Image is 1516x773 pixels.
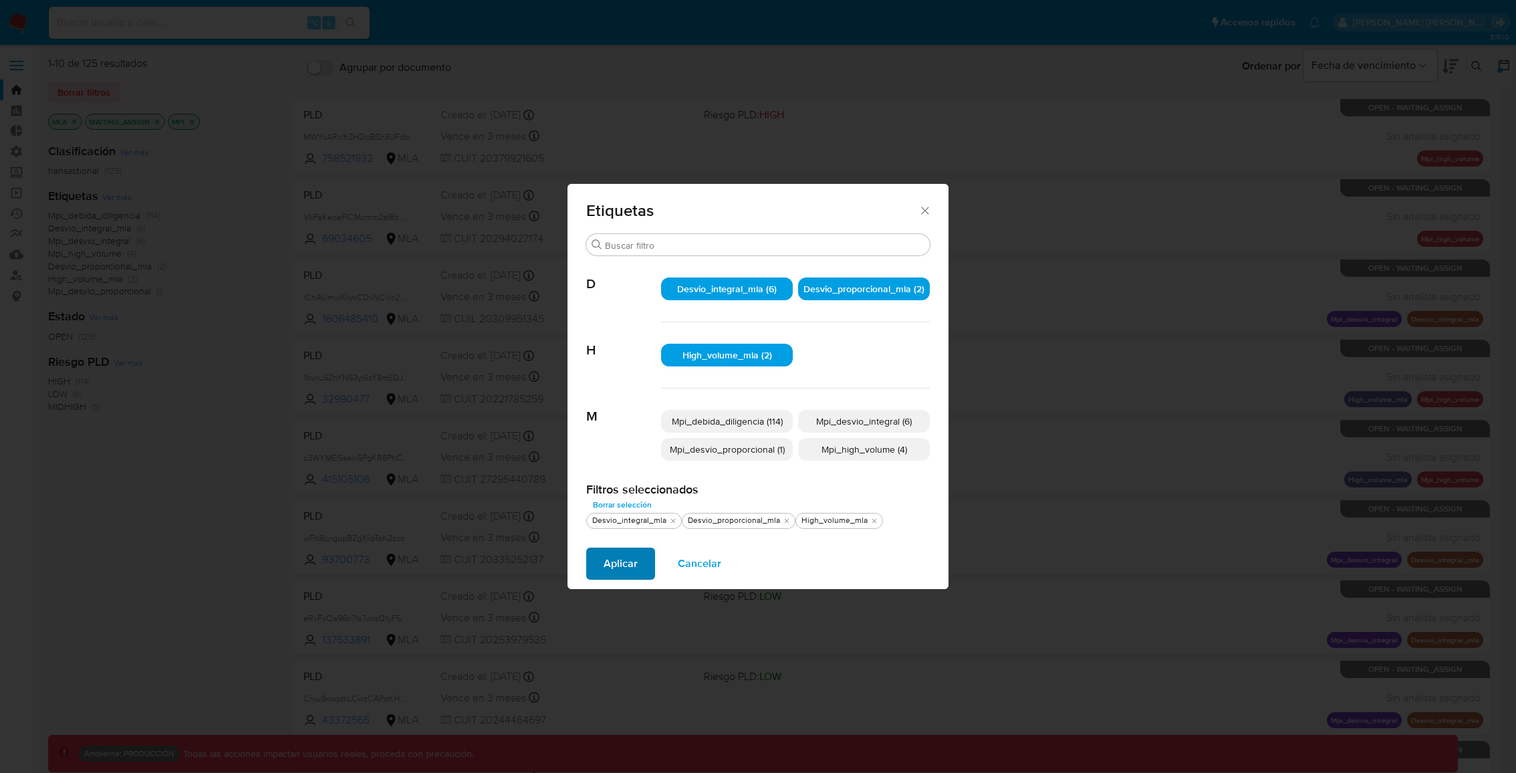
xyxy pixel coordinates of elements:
div: Desvio_integral_mla (6) [661,278,793,300]
div: Mpi_desvio_proporcional (1) [661,438,793,461]
button: quitar Desvio_proporcional_mla [781,516,792,526]
div: Desvio_proporcional_mla [685,515,783,526]
span: Borrar selección [593,498,652,512]
button: Buscar [592,239,602,250]
input: Buscar filtro [605,239,924,251]
span: M [586,389,661,425]
button: Borrar selección [586,497,658,513]
span: H [586,322,661,358]
span: Cancelar [678,549,721,578]
div: High_volume_mla [799,515,870,526]
button: quitar Desvio_integral_mla [668,516,678,526]
span: D [586,256,661,292]
h2: Filtros seleccionados [586,482,930,497]
div: Mpi_high_volume (4) [798,438,930,461]
span: Etiquetas [586,203,918,219]
span: Desvio_proporcional_mla (2) [803,282,924,296]
button: quitar High_volume_mla [869,516,880,526]
div: Mpi_desvio_integral (6) [798,410,930,433]
span: Mpi_high_volume (4) [822,443,907,456]
div: Desvio_integral_mla [590,515,669,526]
div: High_volume_mla (2) [661,344,793,366]
button: Aplicar [586,548,655,580]
button: Cancelar [660,548,739,580]
span: Mpi_debida_diligencia (114) [672,415,783,428]
span: Desvio_integral_mla (6) [677,282,777,296]
span: High_volume_mla (2) [682,348,772,362]
button: Cerrar [918,204,930,216]
div: Mpi_debida_diligencia (114) [661,410,793,433]
span: Mpi_desvio_proporcional (1) [670,443,785,456]
span: Mpi_desvio_integral (6) [816,415,912,428]
div: Desvio_proporcional_mla (2) [798,278,930,300]
span: Aplicar [604,549,638,578]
